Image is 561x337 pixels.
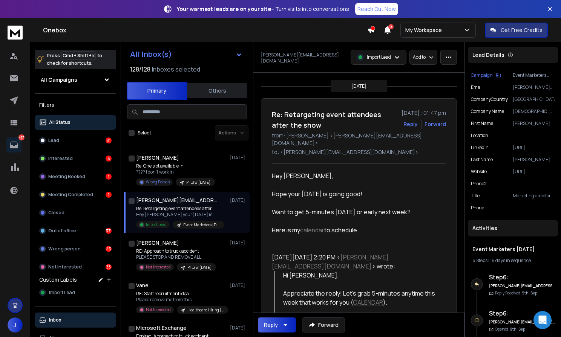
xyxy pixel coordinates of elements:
[136,206,224,212] p: Re: Retargeting event attendees after
[471,169,487,175] p: website
[472,51,504,59] p: Lead Details
[402,109,446,117] p: [DATE] : 01:47 pm
[471,84,483,90] p: Email
[230,155,247,161] p: [DATE]
[471,181,487,187] p: Phone2
[513,72,555,78] p: Event Marketers [DATE]
[489,273,555,282] h6: Step 6 :
[471,205,484,211] p: Phone
[136,197,219,204] h1: [PERSON_NAME][EMAIL_ADDRESS][DOMAIN_NAME]
[230,282,247,288] p: [DATE]
[283,289,440,307] div: Appreciate the reply! Let's grab 5-minutes anytime this week that works for you ( ).
[471,145,489,151] p: linkedin
[106,246,112,252] div: 45
[136,154,179,162] h1: [PERSON_NAME]
[43,26,367,35] h1: Onebox
[41,76,77,84] h1: All Campaigns
[130,65,150,74] span: 128 / 128
[35,100,116,110] h3: Filters
[183,222,219,228] p: Event Marketers [DATE]
[489,283,555,289] h6: [PERSON_NAME][EMAIL_ADDRESS][DOMAIN_NAME]
[357,5,396,13] p: Reach Out Now
[127,82,187,100] button: Primary
[489,319,555,325] h6: [PERSON_NAME][EMAIL_ADDRESS][DOMAIN_NAME]
[485,23,548,38] button: Get Free Credits
[39,276,77,284] h3: Custom Labels
[471,133,488,139] p: location
[106,174,112,180] div: 1
[351,83,366,89] p: [DATE]
[230,240,247,246] p: [DATE]
[35,169,116,184] button: Meeting Booked1
[272,189,440,235] div: Hope your [DATE] is going good! Want to get 5-minutes [DATE] or early next week? Here is my to sc...
[35,241,116,256] button: Wrong person45
[48,174,85,180] p: Meeting Booked
[353,298,383,307] a: CALENDAR
[49,290,75,296] span: Import Lead
[35,205,116,220] button: Closed
[35,115,116,130] button: All Status
[513,84,555,90] p: [PERSON_NAME][EMAIL_ADDRESS][DOMAIN_NAME]
[48,210,64,216] p: Closed
[130,50,172,58] h1: All Inbox(s)
[47,52,102,67] p: Press to check for shortcuts.
[272,148,446,156] p: to: <[PERSON_NAME][EMAIL_ADDRESS][DOMAIN_NAME]>
[186,180,210,185] p: PI Law [DATE]
[177,5,349,13] p: – Turn visits into conversations
[136,324,187,332] h1: Microsoft Exchange
[355,3,398,15] a: Reach Out Now
[403,120,418,128] button: Reply
[472,258,553,264] div: |
[513,108,555,114] p: [DEMOGRAPHIC_DATA] compound
[501,26,543,34] p: Get Free Credits
[35,187,116,202] button: Meeting Completed1
[106,264,112,270] div: 33
[471,96,508,102] p: CompanyCountry
[18,134,25,140] p: 487
[124,47,248,62] button: All Inbox(s)
[388,24,394,29] span: 18
[471,120,493,127] p: First Name
[48,228,76,234] p: Out of office
[533,311,552,329] div: Open Intercom Messenger
[106,137,112,143] div: 31
[489,309,555,318] h6: Step 6 :
[136,239,179,247] h1: [PERSON_NAME]
[471,193,480,199] p: title
[490,257,531,264] span: 19 days in sequence
[35,151,116,166] button: Interested5
[136,297,227,303] p: Please remove me from this
[35,285,116,300] button: Import Lead
[472,257,487,264] span: 6 Steps
[495,326,525,332] p: Opened
[138,130,151,136] label: Select
[367,54,391,60] p: Import Lead
[513,193,555,199] p: Marketing director
[48,156,73,162] p: Interested
[8,317,23,332] button: J
[136,282,149,289] h1: Vane
[152,65,200,74] h3: Inboxes selected
[136,254,216,260] p: PLEASE STOP AND REMOVE ALL
[283,271,440,280] div: Hi [PERSON_NAME],
[35,133,116,148] button: Lead31
[261,52,346,64] p: [PERSON_NAME][EMAIL_ADDRESS][DOMAIN_NAME]
[146,307,171,313] p: Not Interested
[513,169,555,175] p: [URL][DOMAIN_NAME]
[471,157,493,163] p: Last Name
[272,132,446,147] p: from: [PERSON_NAME] <[PERSON_NAME][EMAIL_ADDRESS][DOMAIN_NAME]>
[136,212,224,218] p: Hey [PERSON_NAME] your [DATE] is
[146,222,167,227] p: Import Lead
[136,248,216,254] p: RE: Approach to truck accident
[177,5,271,12] strong: Your warmest leads are on your site
[471,72,501,78] button: Campaign
[513,120,555,127] p: [PERSON_NAME]
[6,137,21,152] a: 487
[513,157,555,163] p: [PERSON_NAME]
[35,223,116,238] button: Out of office371
[405,26,445,34] p: My Workspace
[136,163,215,169] p: Re: One slot available in
[35,259,116,274] button: Not Interested33
[48,246,81,252] p: Wrong person
[61,51,96,60] span: Cmd + Shift + k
